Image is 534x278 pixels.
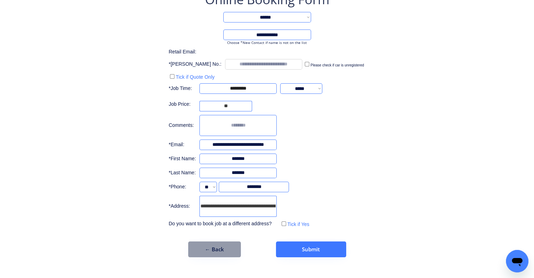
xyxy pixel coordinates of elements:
div: Comments: [169,122,196,129]
label: Tick if Yes [287,221,309,227]
div: Choose *New Contact if name is not on the list [223,40,311,45]
iframe: Button to launch messaging window [506,250,528,272]
div: Job Price: [169,101,196,108]
div: *First Name: [169,155,196,162]
div: Retail Email: [169,49,204,56]
label: Please check if car is unregistered [310,63,364,67]
div: *[PERSON_NAME] No.: [169,61,221,68]
div: *Address: [169,203,196,210]
label: Tick if Quote Only [176,74,215,80]
div: *Email: [169,141,196,148]
div: Do you want to book job at a different address? [169,220,277,227]
div: *Job Time: [169,85,196,92]
button: ← Back [188,241,241,257]
div: *Last Name: [169,169,196,176]
div: *Phone: [169,183,196,190]
button: Submit [276,241,346,257]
